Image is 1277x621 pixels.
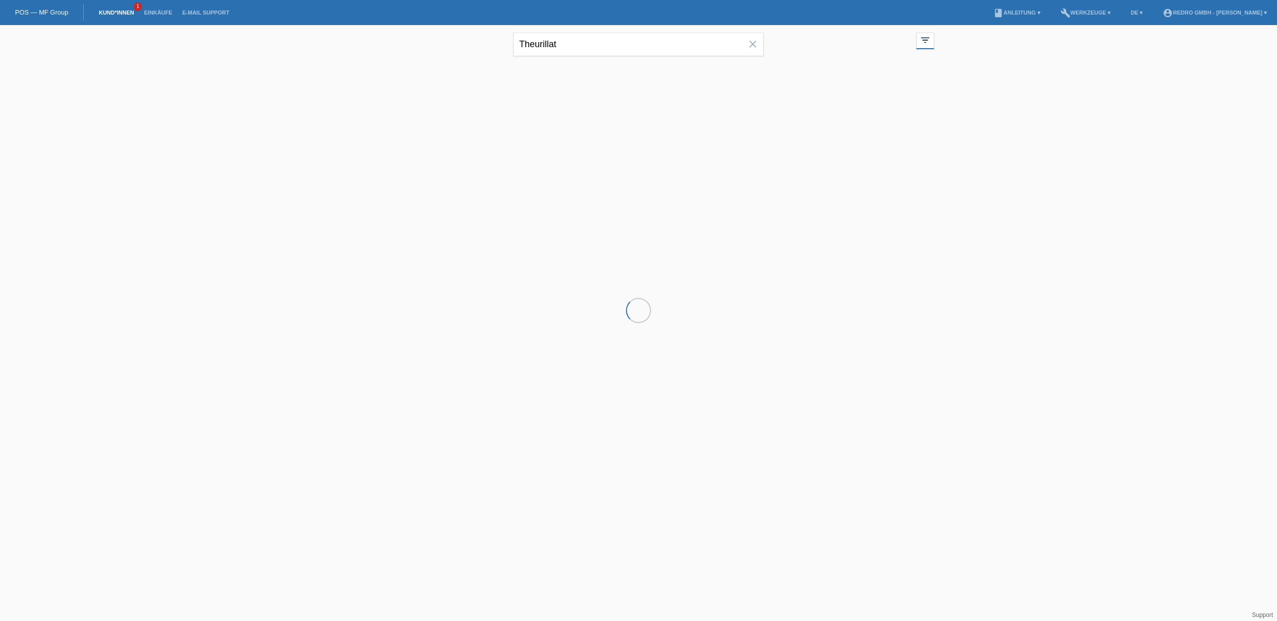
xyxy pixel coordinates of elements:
[920,35,931,46] i: filter_list
[1055,10,1116,16] a: buildWerkzeuge ▾
[1158,10,1272,16] a: account_circleRedro GmbH - [PERSON_NAME] ▾
[139,10,177,16] a: Einkäufe
[513,33,764,56] input: Suche...
[134,3,142,11] span: 1
[988,10,1045,16] a: bookAnleitung ▾
[1060,8,1071,18] i: build
[993,8,1003,18] i: book
[1163,8,1173,18] i: account_circle
[1252,611,1273,618] a: Support
[747,38,759,50] i: close
[94,10,139,16] a: Kund*innen
[1126,10,1148,16] a: DE ▾
[15,9,68,16] a: POS — MF Group
[177,10,235,16] a: E-Mail Support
